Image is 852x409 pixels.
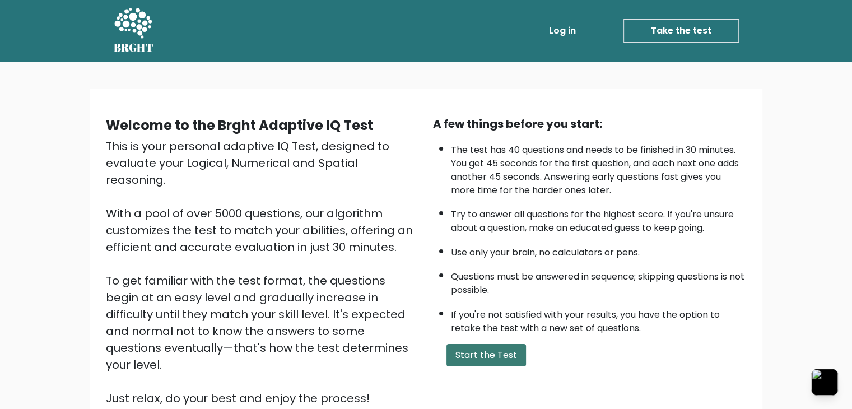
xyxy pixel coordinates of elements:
[451,303,747,335] li: If you're not satisfied with your results, you have the option to retake the test with a new set ...
[623,19,739,43] a: Take the test
[114,41,154,54] h5: BRGHT
[446,344,526,366] button: Start the Test
[114,4,154,57] a: BRGHT
[451,202,747,235] li: Try to answer all questions for the highest score. If you're unsure about a question, make an edu...
[106,116,373,134] b: Welcome to the Brght Adaptive IQ Test
[451,240,747,259] li: Use only your brain, no calculators or pens.
[433,115,747,132] div: A few things before you start:
[106,138,420,407] div: This is your personal adaptive IQ Test, designed to evaluate your Logical, Numerical and Spatial ...
[544,20,580,42] a: Log in
[451,264,747,297] li: Questions must be answered in sequence; skipping questions is not possible.
[451,138,747,197] li: The test has 40 questions and needs to be finished in 30 minutes. You get 45 seconds for the firs...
